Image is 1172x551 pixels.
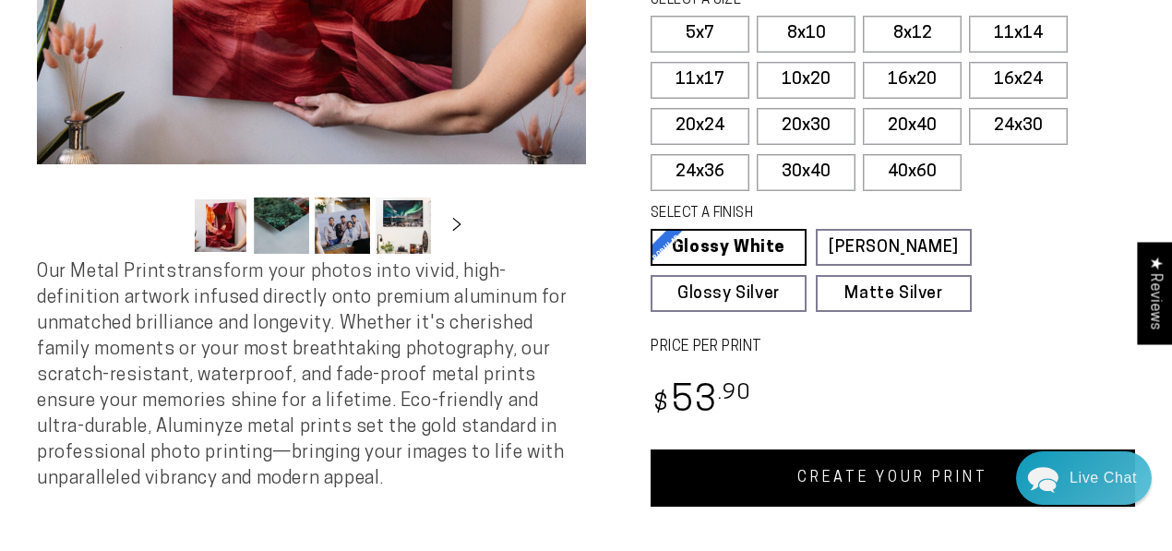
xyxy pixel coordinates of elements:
label: 16x24 [969,62,1068,99]
div: Chat widget toggle [1016,451,1152,505]
label: 10x20 [757,62,855,99]
label: 20x30 [757,108,855,145]
a: [PERSON_NAME] [816,229,972,266]
button: Load image 3 in gallery view [315,198,370,254]
span: Our Metal Prints transform your photos into vivid, high-definition artwork infused directly onto ... [37,263,568,488]
label: 11x14 [969,16,1068,53]
span: $ [653,392,669,417]
button: Load image 2 in gallery view [254,198,309,254]
a: Glossy White [651,229,807,266]
button: Load image 4 in gallery view [376,198,431,254]
label: 16x20 [863,62,962,99]
a: Glossy Silver [651,275,807,312]
bdi: 53 [651,384,751,420]
div: Click to open Judge.me floating reviews tab [1137,242,1172,344]
label: 11x17 [651,62,749,99]
label: 24x36 [651,154,749,191]
label: 24x30 [969,108,1068,145]
label: 5x7 [651,16,749,53]
a: Matte Silver [816,275,972,312]
label: 40x60 [863,154,962,191]
label: 30x40 [757,154,855,191]
label: 20x24 [651,108,749,145]
a: CREATE YOUR PRINT [651,449,1135,507]
button: Slide left [147,206,187,246]
button: Load image 1 in gallery view [193,198,248,254]
sup: .90 [718,383,751,404]
label: 20x40 [863,108,962,145]
div: Contact Us Directly [1070,451,1137,505]
label: 8x10 [757,16,855,53]
legend: SELECT A FINISH [651,204,934,224]
button: Slide right [437,206,477,246]
label: 8x12 [863,16,962,53]
label: PRICE PER PRINT [651,337,1135,358]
